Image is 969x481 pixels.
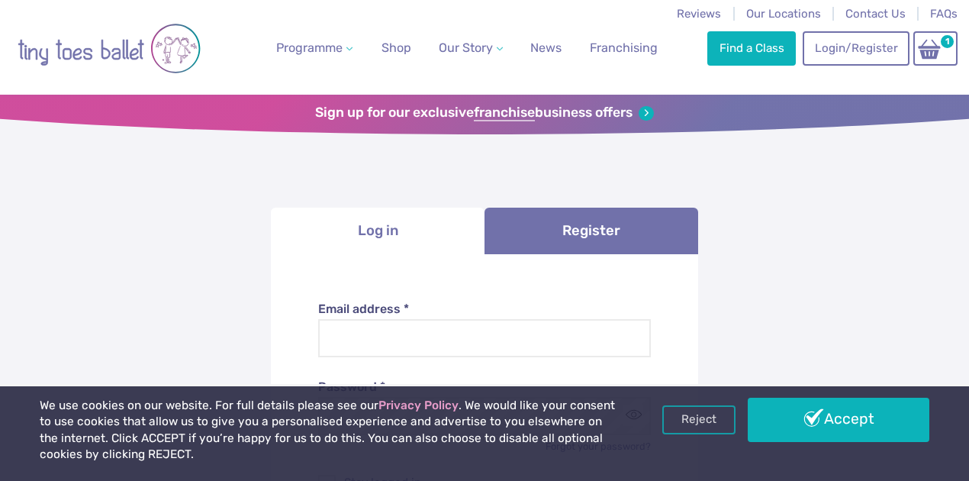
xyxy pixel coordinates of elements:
a: Sign up for our exclusivefranchisebusiness offers [315,105,653,121]
label: Password * [318,379,652,395]
label: Email address * [318,301,652,318]
span: Our Story [439,40,493,55]
a: FAQs [930,7,958,21]
a: Accept [748,398,929,442]
a: News [524,33,568,63]
a: 1 [913,31,958,66]
a: Find a Class [707,31,796,65]
strong: franchise [474,105,535,121]
a: Contact Us [845,7,906,21]
a: Privacy Policy [378,399,459,412]
a: Shop [375,33,417,63]
span: News [530,40,562,55]
a: Programme [270,33,359,63]
p: We use cookies on our website. For full details please see our . We would like your consent to us... [40,398,618,463]
span: 1 [938,33,956,50]
a: Franchising [584,33,664,63]
a: Register [484,208,698,254]
a: Reject [662,405,736,434]
a: Login/Register [803,31,909,65]
img: tiny toes ballet [18,10,201,87]
a: Our Story [433,33,509,63]
span: Franchising [590,40,658,55]
a: Reviews [677,7,721,21]
span: Shop [381,40,411,55]
span: Programme [276,40,343,55]
a: Our Locations [746,7,821,21]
